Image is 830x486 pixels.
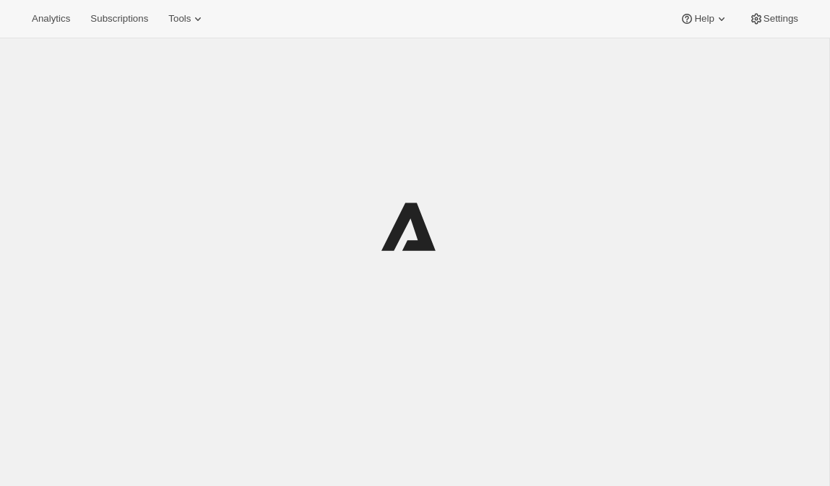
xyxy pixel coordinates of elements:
button: Tools [160,9,214,29]
span: Help [694,13,714,25]
button: Analytics [23,9,79,29]
span: Subscriptions [90,13,148,25]
span: Settings [764,13,798,25]
span: Analytics [32,13,70,25]
button: Subscriptions [82,9,157,29]
button: Help [671,9,737,29]
span: Tools [168,13,191,25]
button: Settings [740,9,807,29]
